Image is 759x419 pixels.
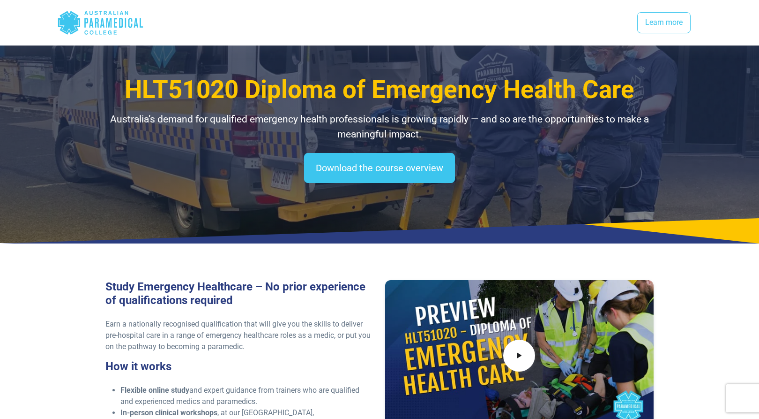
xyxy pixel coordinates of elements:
[120,386,189,395] strong: Flexible online study
[120,408,217,417] strong: In-person clinical workshops
[637,12,691,34] a: Learn more
[120,385,374,407] li: and expert guidance from trainers who are qualified and experienced medics and paramedics.
[304,153,455,183] a: Download the course overview
[105,319,374,352] p: Earn a nationally recognised qualification that will give you the skills to deliver pre-hospital ...
[105,360,374,373] h3: How it works
[125,75,634,104] span: HLT51020 Diploma of Emergency Health Care
[57,8,144,38] div: Australian Paramedical College
[105,112,654,142] p: Australia’s demand for qualified emergency health professionals is growing rapidly — and so are t...
[105,280,374,307] h3: Study Emergency Healthcare – No prior experience of qualifications required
